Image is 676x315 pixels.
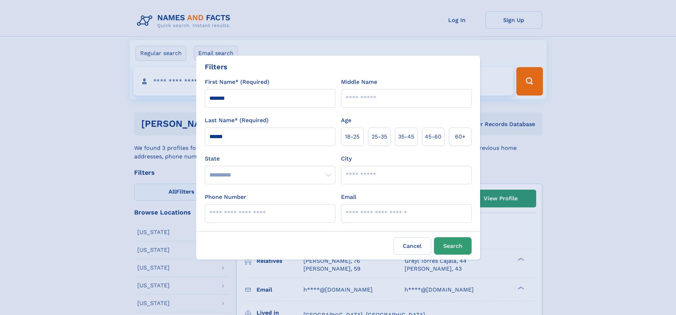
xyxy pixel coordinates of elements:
label: City [341,154,352,163]
button: Search [434,237,472,255]
span: 60+ [455,132,466,141]
label: Email [341,193,356,201]
span: 45‑60 [425,132,441,141]
label: First Name* (Required) [205,78,269,86]
label: Phone Number [205,193,246,201]
label: State [205,154,335,163]
label: Last Name* (Required) [205,116,269,125]
div: Filters [205,61,227,72]
label: Middle Name [341,78,377,86]
label: Age [341,116,351,125]
span: 18‑25 [345,132,359,141]
span: 35‑45 [398,132,414,141]
span: 25‑35 [372,132,387,141]
label: Cancel [394,237,431,255]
